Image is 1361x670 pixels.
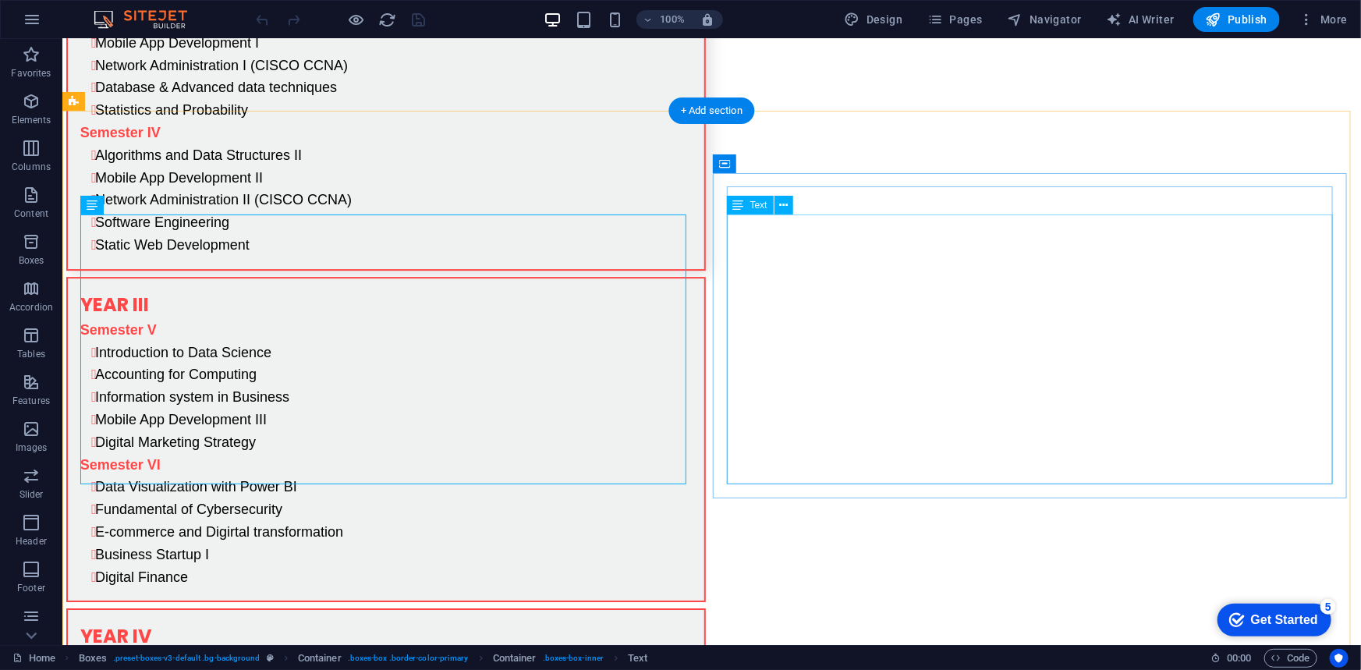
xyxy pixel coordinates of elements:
[628,649,647,668] span: Click to select. Double-click to edit
[115,3,131,19] div: 5
[113,649,261,668] span: . preset-boxes-v3-default .bg-background
[1330,649,1349,668] button: Usercentrics
[16,535,47,548] p: Header
[1193,7,1280,32] button: Publish
[1238,652,1240,664] span: :
[379,11,397,29] i: Reload page
[267,654,274,662] i: This element is a customizable preset
[700,12,714,27] i: On resize automatically adjust zoom level to fit chosen device.
[1008,12,1082,27] span: Navigator
[660,10,685,29] h6: 100%
[636,10,692,29] button: 100%
[543,649,604,668] span: . boxes-box-inner
[1001,7,1088,32] button: Navigator
[19,488,44,501] p: Slider
[17,582,45,594] p: Footer
[19,254,44,267] p: Boxes
[1292,7,1354,32] button: More
[1107,12,1175,27] span: AI Writer
[1299,12,1348,27] span: More
[11,67,51,80] p: Favorites
[1206,12,1267,27] span: Publish
[1100,7,1181,32] button: AI Writer
[90,10,207,29] img: Editor Logo
[16,441,48,454] p: Images
[12,114,51,126] p: Elements
[668,97,755,124] div: + Add section
[1271,649,1310,668] span: Code
[1227,649,1251,668] span: 00 00
[9,301,53,314] p: Accordion
[12,8,126,41] div: Get Started 5 items remaining, 0% complete
[12,395,50,407] p: Features
[750,200,767,210] span: Text
[378,10,397,29] button: reload
[838,7,909,32] div: Design (Ctrl+Alt+Y)
[838,7,909,32] button: Design
[12,161,51,173] p: Columns
[347,10,366,29] button: Click here to leave preview mode and continue editing
[921,7,988,32] button: Pages
[348,649,469,668] span: . boxes-box .border-color-primary
[17,348,45,360] p: Tables
[12,649,55,668] a: Click to cancel selection. Double-click to open Pages
[79,649,107,668] span: Click to select. Double-click to edit
[1264,649,1317,668] button: Code
[79,649,648,668] nav: breadcrumb
[298,649,342,668] span: Click to select. Double-click to edit
[927,12,982,27] span: Pages
[14,207,48,220] p: Content
[845,12,903,27] span: Design
[46,17,113,31] div: Get Started
[493,649,537,668] span: Click to select. Double-click to edit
